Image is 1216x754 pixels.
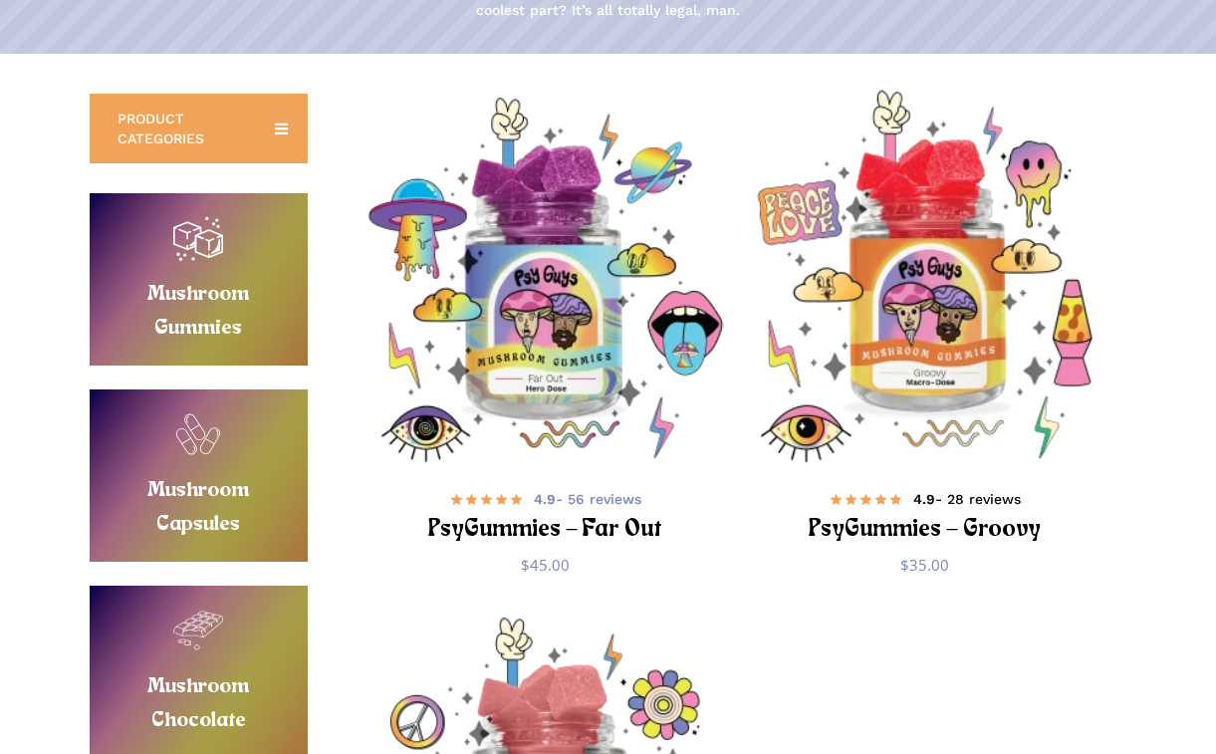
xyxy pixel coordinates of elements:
span: PRODUCT CATEGORIES [118,109,251,148]
h2: PsyGummies – Far Out [388,512,703,549]
a: 4.9- 28 reviews PsyGummies – Groovy [768,487,1083,540]
a: PsyGummies - Groovy [743,98,1107,462]
a: PRODUCT CATEGORIES [90,94,308,163]
a: 4.9- 56 reviews PsyGummies – Far Out [388,487,703,540]
b: 4.9 [534,491,556,507]
img: Psychedelic mushroom gummies in a colorful jar. [364,98,728,462]
h2: PsyGummies – Groovy [768,512,1083,549]
b: 4.9 [913,491,935,507]
img: Psychedelic mushroom gummies jar with colorful designs. [735,91,1113,469]
span: $ [521,555,530,575]
span: - 28 reviews [913,489,1021,509]
bdi: 45.00 [521,555,570,575]
a: PsyGummies - Far Out [364,98,728,462]
span: $ [900,555,909,575]
bdi: 35.00 [900,555,949,575]
span: - 56 reviews [534,489,641,509]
